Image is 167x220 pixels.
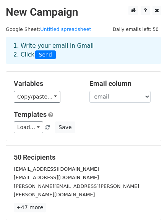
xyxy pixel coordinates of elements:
h5: 50 Recipients [14,153,153,162]
h5: Email column [89,79,154,88]
small: Google Sheet: [6,26,91,32]
small: [PERSON_NAME][EMAIL_ADDRESS][PERSON_NAME][PERSON_NAME][DOMAIN_NAME] [14,183,139,198]
a: Daily emails left: 50 [110,26,161,32]
span: Daily emails left: 50 [110,25,161,34]
button: Save [55,121,75,133]
h2: New Campaign [6,6,161,19]
a: Copy/paste... [14,91,60,103]
a: +47 more [14,203,46,212]
span: Send [35,50,56,60]
div: 1. Write your email in Gmail 2. Click [8,42,159,59]
a: Load... [14,121,43,133]
iframe: Chat Widget [129,183,167,220]
h5: Variables [14,79,78,88]
div: Widget Obrolan [129,183,167,220]
small: [EMAIL_ADDRESS][DOMAIN_NAME] [14,175,99,180]
a: Untitled spreadsheet [40,26,91,32]
small: [EMAIL_ADDRESS][DOMAIN_NAME] [14,166,99,172]
a: Templates [14,110,47,118]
